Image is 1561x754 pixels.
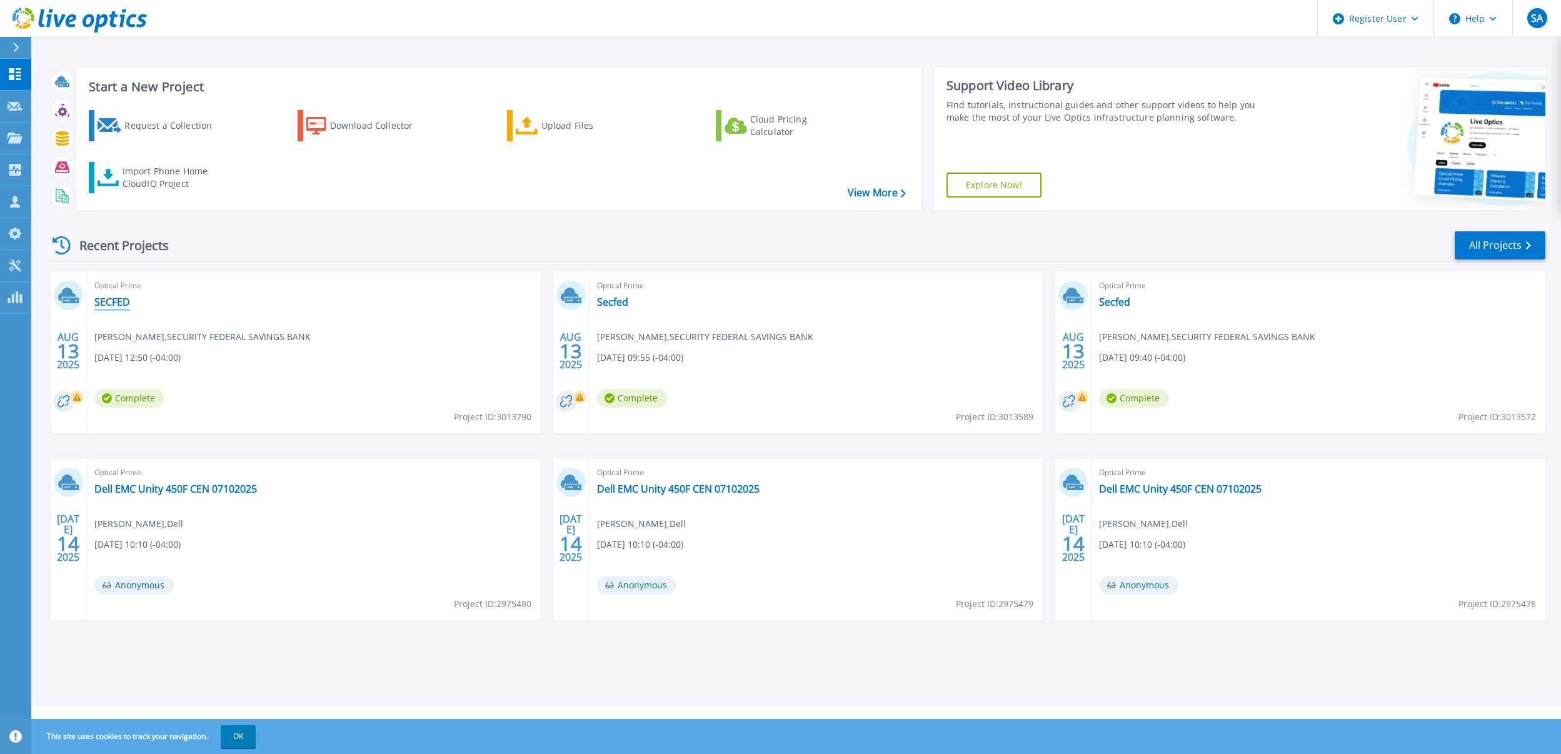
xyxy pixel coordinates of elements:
span: Anonymous [597,576,676,595]
span: 13 [57,346,79,356]
a: View More [848,187,906,199]
span: [DATE] 10:10 (-04:00) [94,538,181,551]
div: [DATE] 2025 [1062,515,1085,561]
div: [DATE] 2025 [559,515,583,561]
a: Download Collector [298,110,437,141]
div: Support Video Library [946,78,1262,94]
span: [DATE] 12:50 (-04:00) [94,351,181,364]
span: Project ID: 3013790 [454,410,531,424]
span: Complete [94,389,164,408]
span: Project ID: 3013572 [1458,410,1536,424]
span: Project ID: 2975479 [956,597,1033,611]
button: OK [221,725,256,748]
a: SECFED [94,296,130,308]
span: Project ID: 2975480 [454,597,531,611]
span: [PERSON_NAME] , Dell [94,517,183,531]
span: Optical Prime [597,279,1036,293]
a: Secfed [597,296,628,308]
div: Import Phone Home CloudIQ Project [123,165,220,190]
div: AUG 2025 [56,328,80,374]
div: AUG 2025 [1062,328,1085,374]
span: SA [1531,13,1543,23]
span: 14 [560,538,582,549]
div: Find tutorials, instructional guides and other support videos to help you make the most of your L... [946,99,1262,124]
span: Optical Prime [1099,466,1538,480]
span: [PERSON_NAME] , SECURITY FEDERAL SAVINGS BANK [94,330,311,344]
div: Request a Collection [124,113,224,138]
span: Project ID: 3013589 [956,410,1033,424]
span: [DATE] 09:40 (-04:00) [1099,351,1185,364]
a: Dell EMC Unity 450F CEN 07102025 [1099,483,1262,495]
span: Optical Prime [597,466,1036,480]
span: [PERSON_NAME] , Dell [1099,517,1188,531]
span: Project ID: 2975478 [1458,597,1536,611]
span: 14 [57,538,79,549]
span: 14 [1062,538,1085,549]
span: Anonymous [1099,576,1178,595]
a: Dell EMC Unity 450F CEN 07102025 [597,483,760,495]
span: This site uses cookies to track your navigation. [34,725,256,748]
div: Cloud Pricing Calculator [750,113,850,138]
span: Optical Prime [94,279,533,293]
span: [DATE] 10:10 (-04:00) [1099,538,1185,551]
span: [DATE] 10:10 (-04:00) [597,538,683,551]
a: Request a Collection [89,110,228,141]
span: [DATE] 09:55 (-04:00) [597,351,683,364]
span: Optical Prime [1099,279,1538,293]
span: Anonymous [94,576,174,595]
span: Complete [1099,389,1169,408]
a: All Projects [1455,231,1545,259]
div: AUG 2025 [559,328,583,374]
span: [PERSON_NAME] , Dell [597,517,686,531]
div: Download Collector [330,113,430,138]
div: Recent Projects [48,230,186,261]
div: Upload Files [541,113,641,138]
a: Cloud Pricing Calculator [716,110,855,141]
span: [PERSON_NAME] , SECURITY FEDERAL SAVINGS BANK [597,330,813,344]
span: [PERSON_NAME] , SECURITY FEDERAL SAVINGS BANK [1099,330,1315,344]
h3: Start a New Project [89,80,905,94]
span: 13 [1062,346,1085,356]
a: Explore Now! [946,173,1042,198]
span: 13 [560,346,582,356]
span: Complete [597,389,667,408]
div: [DATE] 2025 [56,515,80,561]
a: Secfed [1099,296,1130,308]
span: Optical Prime [94,466,533,480]
a: Upload Files [507,110,646,141]
a: Dell EMC Unity 450F CEN 07102025 [94,483,257,495]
